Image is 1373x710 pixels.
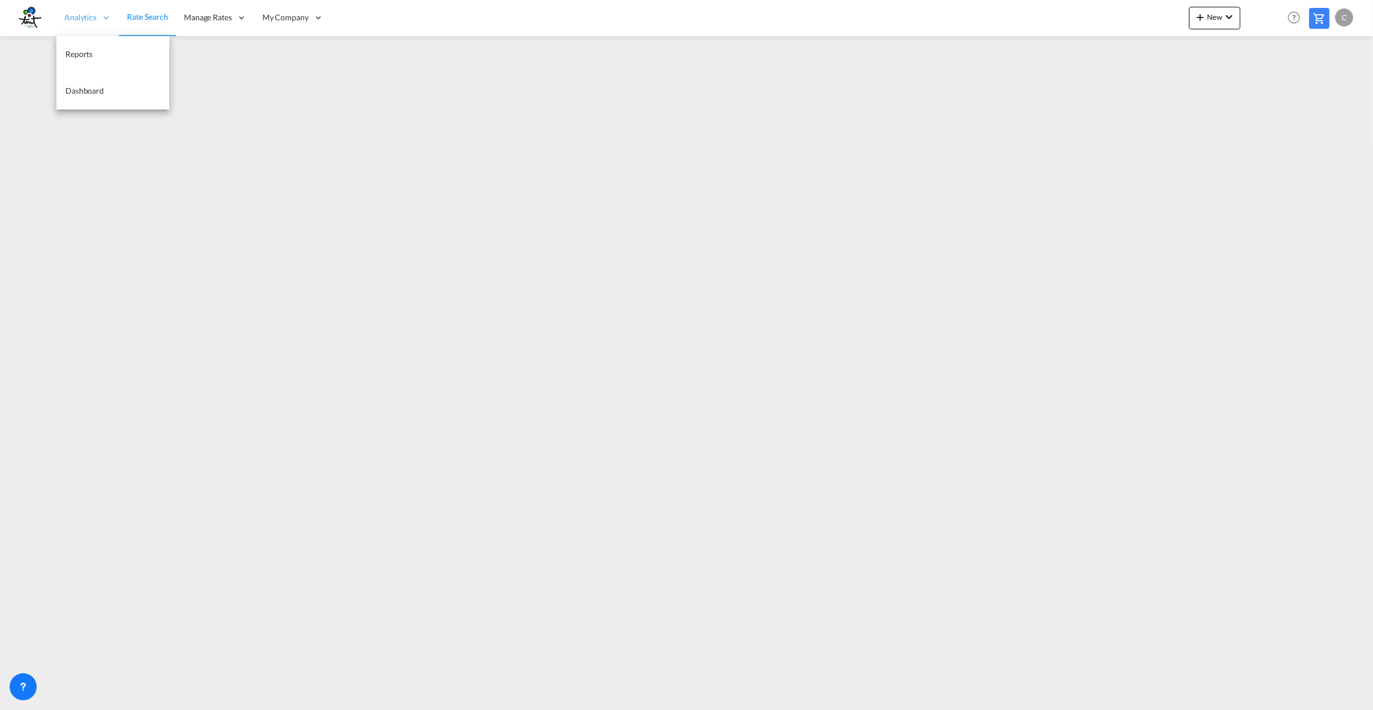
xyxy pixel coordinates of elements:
span: New [1194,12,1236,21]
a: Reports [56,36,169,73]
md-icon: icon-plus 400-fg [1194,10,1207,24]
span: Analytics [64,12,96,23]
span: Rate Search [127,12,168,21]
span: Manage Rates [184,12,232,23]
div: C [1335,8,1353,27]
img: e533cd407c0111f08607b3a76ff044e7.png [17,5,42,30]
span: Help [1284,8,1304,27]
span: Reports [65,49,93,59]
md-icon: icon-chevron-down [1222,10,1236,24]
span: My Company [262,12,309,23]
span: Dashboard [65,86,104,95]
div: Help [1284,8,1309,28]
button: icon-plus 400-fgNewicon-chevron-down [1189,7,1240,29]
a: Dashboard [56,73,169,109]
